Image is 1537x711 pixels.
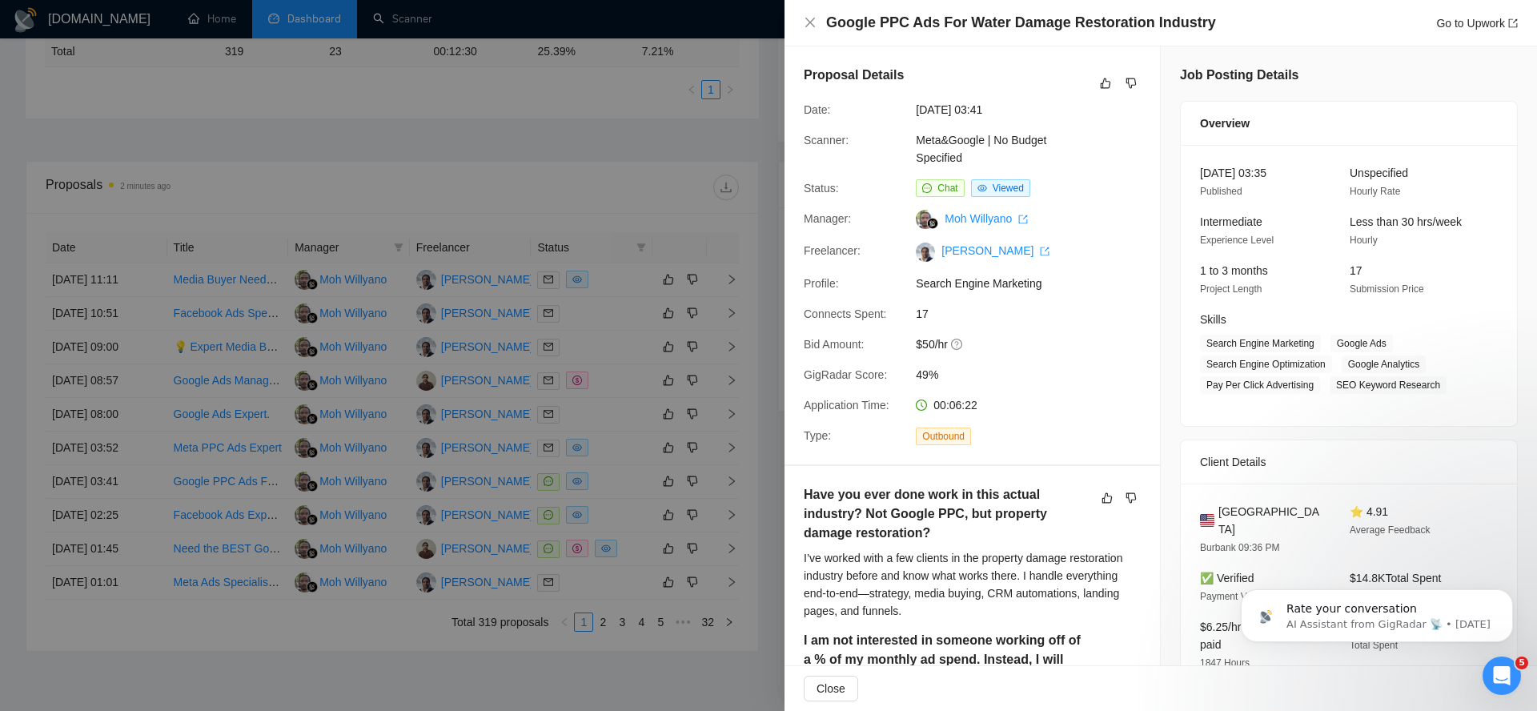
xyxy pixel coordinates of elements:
[817,680,845,697] span: Close
[1350,505,1388,518] span: ⭐ 4.91
[1200,114,1250,132] span: Overview
[13,215,307,294] div: humenoufy@gmail.com says…
[804,103,830,116] span: Date:
[1200,186,1242,197] span: Published
[1200,335,1321,352] span: Search Engine Marketing
[804,399,889,412] span: Application Time:
[10,6,41,37] button: go back
[1200,215,1262,228] span: Intermediate
[13,315,307,574] div: Nazar says…
[26,325,250,388] div: From what I see, your subscription will remain active until , and there will be no further charge...
[937,183,957,194] span: Chat
[1126,492,1137,504] span: dislike
[131,342,174,355] b: [DATE]
[1180,66,1298,85] h5: Job Posting Details
[78,8,114,20] h1: Nazar
[1350,167,1408,179] span: Unspecified
[1200,376,1320,394] span: Pay Per Click Advertising
[804,338,865,351] span: Bid Amount:
[281,6,310,35] div: Close
[804,549,1141,620] div: I’ve worked with a few clients in the property damage restoration industry before and know what w...
[13,294,307,315] div: [DATE]
[804,368,887,381] span: GigRadar Score:
[804,631,1090,708] h5: I am not interested in someone working off of a % of my monthly ad spend. Instead, I will only ag...
[993,183,1024,194] span: Viewed
[70,224,295,271] div: Appreciate you offering that, but if I can go ahead and cancel that'd be great.
[26,35,250,161] div: This way, all of your data and scanners will stay safe, and you won’t lose any of your processes ...
[1102,492,1113,504] span: like
[804,16,817,30] button: Close
[916,275,1156,292] span: Search Engine Marketing
[1018,215,1028,224] span: export
[1040,247,1049,256] span: export
[1350,524,1431,536] span: Average Feedback
[804,307,887,320] span: Connects Spent:
[26,388,250,528] div: If you do plan to return in around 3 months, it would be much easier for you if all your data and...
[927,218,938,229] img: gigradar-bm.png
[804,244,861,257] span: Freelancer:
[916,134,1046,164] a: Meta&Google | No Budget Specified
[1350,235,1378,246] span: Hourly
[916,400,927,411] span: clock-circle
[1122,74,1141,93] button: dislike
[1200,235,1274,246] span: Experience Level
[26,161,250,192] div: Would you like me to set this up for you?
[916,428,971,445] span: Outbound
[945,212,1028,225] a: Moh Willyano export
[1218,503,1324,538] span: [GEOGRAPHIC_DATA]
[804,134,849,147] span: Scanner:
[50,512,63,524] button: Emoji picker
[1217,556,1537,668] iframe: Intercom notifications message
[102,512,114,524] button: Start recording
[1200,512,1214,529] img: 🇺🇸
[941,244,1049,257] a: [PERSON_NAME] export
[76,512,89,524] button: Gif picker
[1200,264,1268,277] span: 1 to 3 months
[58,215,307,281] div: Appreciate you offering that, but if I can go ahead and cancel that'd be great.
[1122,488,1141,508] button: dislike
[916,335,1156,353] span: $50/hr
[1200,440,1498,484] div: Client Details
[1350,215,1462,228] span: Less than 30 hrs/week
[1100,77,1111,90] span: like
[826,13,1216,33] h4: Google PPC Ads For Water Damage Restoration Industry
[1096,74,1115,93] button: like
[13,315,263,539] div: From what I see, your subscription will remain active until[DATE], and there will be no further c...
[916,366,1156,384] span: 49%
[804,485,1090,543] h5: Have you ever done work in this actual industry? Not Google PPC, but property damage restoration?
[951,338,964,351] span: question-circle
[1330,335,1393,352] span: Google Ads
[916,243,935,262] img: c1njFYQuIEHnG1236klAU3QRS4L4KjnPBNiTiyxL5C3xZ0pSzrUxdsAQ9LRtRiTyfJ
[1508,18,1518,28] span: export
[804,212,851,225] span: Manager:
[78,20,110,36] p: Active
[916,305,1156,323] span: 17
[46,9,71,34] img: Profile image for Nazar
[1350,283,1424,295] span: Submission Price
[977,183,987,193] span: eye
[1515,657,1528,669] span: 5
[251,6,281,37] button: Home
[1200,167,1266,179] span: [DATE] 03:35
[14,478,307,505] textarea: Message…
[1126,77,1137,90] span: dislike
[1200,313,1226,326] span: Skills
[25,512,38,524] button: Upload attachment
[1330,376,1447,394] span: SEO Keyword Research
[1342,355,1426,373] span: Google Analytics
[1200,542,1279,553] span: Burbank 09:36 PM
[275,505,300,531] button: Send a message…
[1483,657,1521,695] iframe: Intercom live chat
[916,101,1156,118] span: [DATE] 03:41
[1200,621,1318,651] span: $6.25/hr avg hourly rate paid
[1200,591,1287,602] span: Payment Verification
[1098,488,1117,508] button: like
[1200,355,1332,373] span: Search Engine Optimization
[1200,283,1262,295] span: Project Length
[804,277,839,290] span: Profile:
[1350,186,1400,197] span: Hourly Rate
[933,399,977,412] span: 00:06:22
